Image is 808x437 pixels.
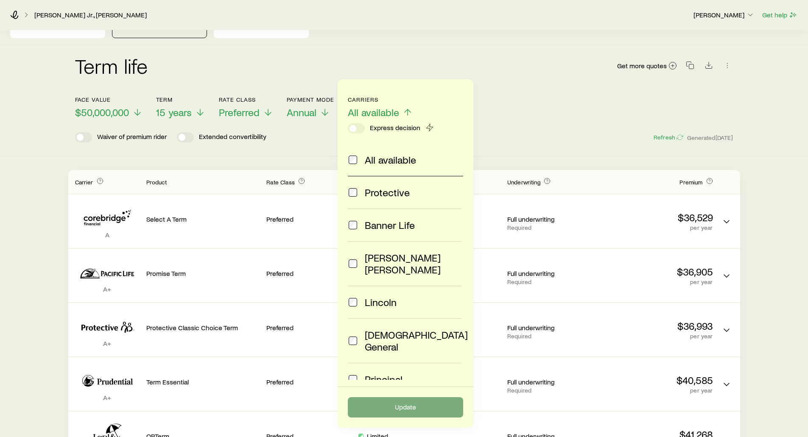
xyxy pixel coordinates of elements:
p: $36,529 [599,212,713,223]
span: Premium [679,178,702,186]
p: A+ [75,393,140,402]
button: Face value$50,000,000 [75,96,143,119]
p: Required [507,278,593,285]
p: Full underwriting [507,323,593,332]
a: Download CSV [703,63,715,71]
span: Preferred [219,106,260,118]
button: Refresh [653,134,684,142]
p: Preferred [266,378,352,386]
button: Term15 years [156,96,205,119]
p: per year [599,224,713,231]
p: Term [156,96,205,103]
p: Select A Term [146,215,260,223]
h2: Term life [75,56,148,76]
p: Required [507,224,593,231]
a: [PERSON_NAME] Jr., [PERSON_NAME] [34,11,147,19]
span: Carrier [75,178,93,186]
span: All available [348,106,399,118]
p: Face value [75,96,143,103]
p: per year [599,387,713,394]
p: Payment Mode [287,96,335,103]
button: Get help [762,10,798,20]
span: [DATE] [716,134,733,142]
span: Product [146,178,167,186]
button: CarriersAll available [348,96,413,119]
p: Full underwriting [507,378,593,386]
p: $36,905 [599,266,713,278]
p: A+ [75,285,140,293]
p: Rate Class [219,96,273,103]
button: Rate ClassPreferred [219,96,273,119]
p: [PERSON_NAME] [693,11,755,19]
p: Required [507,387,593,394]
p: Preferred [266,269,352,278]
span: $50,000,000 [75,106,129,118]
p: Full underwriting [507,269,593,278]
span: 15 years [156,106,192,118]
span: Get more quotes [617,62,667,69]
p: Preferred [266,323,352,332]
button: Payment ModeAnnual [287,96,335,119]
p: Preferred [266,215,352,223]
p: Waiver of premium rider [97,132,167,142]
span: Generated [687,134,733,142]
p: Full underwriting [507,215,593,223]
p: $36,993 [599,320,713,332]
p: A+ [75,339,140,348]
p: A [75,231,140,239]
p: Term Essential [146,378,260,386]
p: Required [507,333,593,340]
a: Get more quotes [617,61,677,71]
p: per year [599,278,713,285]
p: Promise Term [146,269,260,278]
span: Underwriting [507,178,540,186]
p: per year [599,333,713,340]
span: Annual [287,106,316,118]
p: $40,585 [599,374,713,386]
p: Extended convertibility [199,132,266,142]
p: Protective Classic Choice Term [146,323,260,332]
p: Carriers [348,96,413,103]
span: Rate Class [266,178,295,186]
button: [PERSON_NAME] [693,10,755,20]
